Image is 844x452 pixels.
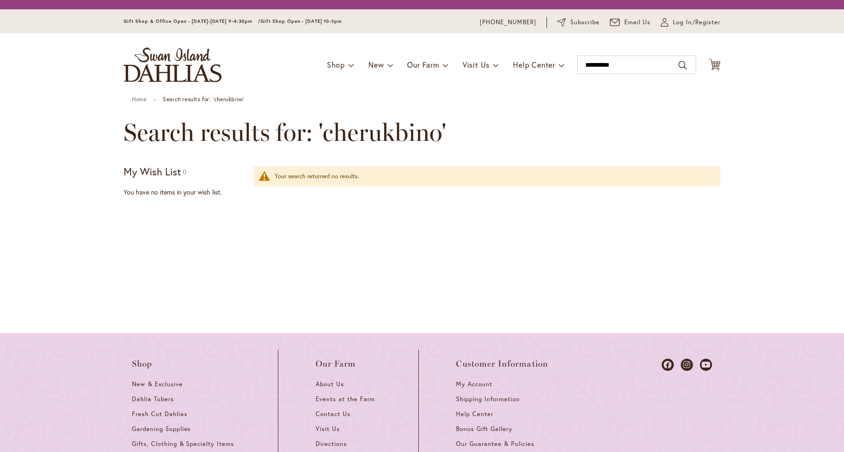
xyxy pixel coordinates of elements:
[407,60,439,70] span: Our Farm
[124,18,261,24] span: Gift Shop & Office Open - [DATE]-[DATE] 9-4:30pm /
[624,18,651,27] span: Email Us
[132,395,174,403] span: Dahlia Tubers
[463,60,490,70] span: Visit Us
[681,359,693,371] a: Dahlias on Instagram
[570,18,600,27] span: Subscribe
[316,395,374,403] span: Events at the Farm
[480,18,536,27] a: [PHONE_NUMBER]
[316,410,351,418] span: Contact Us
[513,60,555,70] span: Help Center
[661,18,720,27] a: Log In/Register
[673,18,720,27] span: Log In/Register
[132,410,187,418] span: Fresh Cut Dahlias
[124,188,248,197] div: You have no items in your wish list.
[700,359,712,371] a: Dahlias on Youtube
[7,419,33,445] iframe: Launch Accessibility Center
[456,359,548,369] span: Customer Information
[132,359,152,369] span: Shop
[132,425,191,433] span: Gardening Supplies
[456,395,519,403] span: Shipping Information
[124,165,181,178] strong: My Wish List
[275,172,711,181] div: Your search returned no results.
[316,440,347,448] span: Directions
[456,440,534,448] span: Our Guarantee & Policies
[368,60,384,70] span: New
[557,18,600,27] a: Subscribe
[316,425,340,433] span: Visit Us
[456,410,493,418] span: Help Center
[261,18,342,24] span: Gift Shop Open - [DATE] 10-3pm
[662,359,674,371] a: Dahlias on Facebook
[456,380,492,388] span: My Account
[610,18,651,27] a: Email Us
[124,118,446,146] span: Search results for: 'cherukbino'
[132,96,146,103] a: Home
[316,359,356,369] span: Our Farm
[456,425,512,433] span: Bonus Gift Gallery
[163,96,244,103] strong: Search results for: 'cherukbino'
[327,60,345,70] span: Shop
[316,380,344,388] span: About Us
[132,440,234,448] span: Gifts, Clothing & Specialty Items
[124,48,221,82] a: store logo
[132,380,183,388] span: New & Exclusive
[678,58,687,73] button: Search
